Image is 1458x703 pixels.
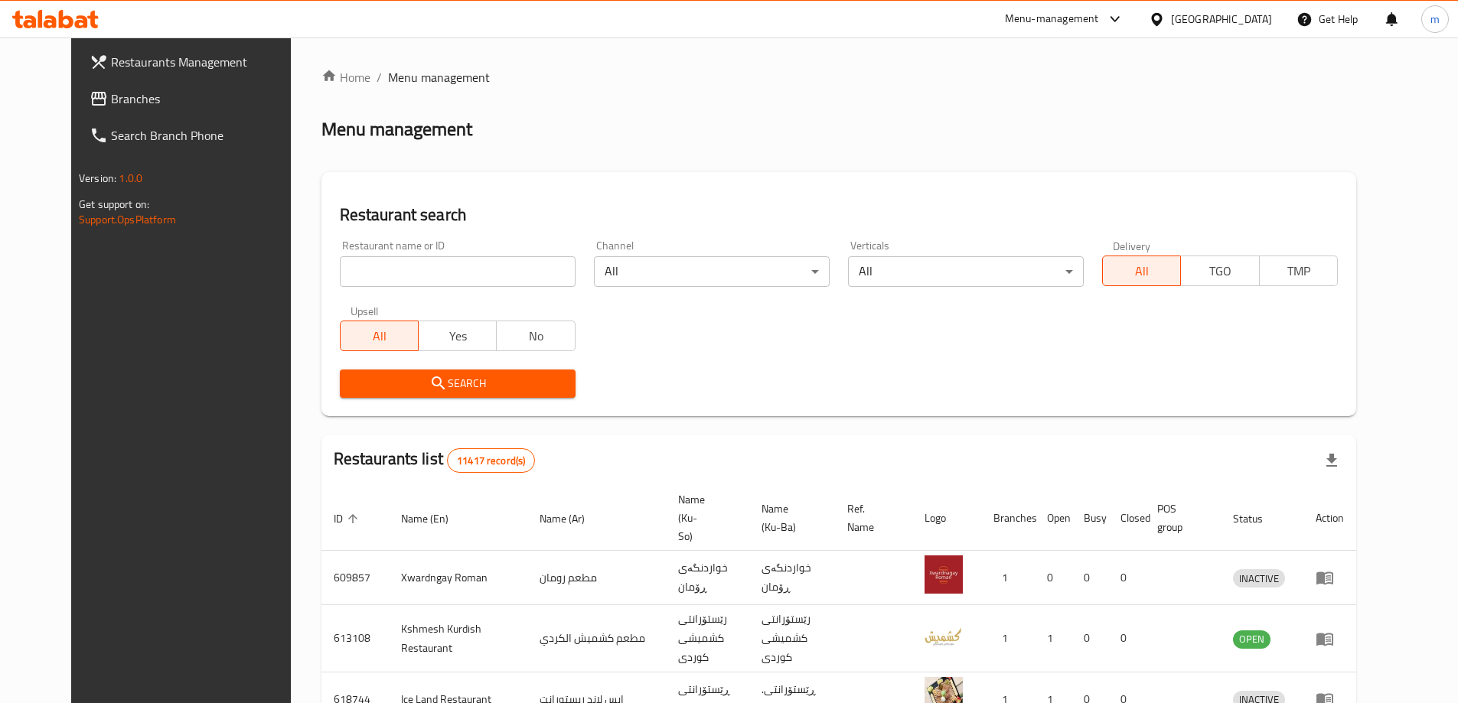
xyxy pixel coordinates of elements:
[340,256,576,287] input: Search for restaurant name or ID..
[334,448,536,473] h2: Restaurants list
[389,551,527,605] td: Xwardngay Roman
[981,486,1035,551] th: Branches
[1259,255,1338,286] button: TMP
[503,325,569,347] span: No
[79,168,116,188] span: Version:
[418,321,497,351] button: Yes
[1108,486,1145,551] th: Closed
[111,126,302,145] span: Search Branch Phone
[1180,255,1259,286] button: TGO
[666,605,749,672] td: رێستۆرانتی کشمیشى كوردى
[1071,605,1108,672] td: 0
[1233,509,1283,528] span: Status
[1035,551,1071,605] td: 0
[1035,605,1071,672] td: 1
[389,605,527,672] td: Kshmesh Kurdish Restaurant
[527,551,666,605] td: مطعم رومان
[848,256,1084,287] div: All
[388,68,490,86] span: Menu management
[321,605,389,672] td: 613108
[447,448,535,473] div: Total records count
[1005,10,1099,28] div: Menu-management
[321,551,389,605] td: 609857
[762,500,817,536] span: Name (Ku-Ba)
[1266,260,1332,282] span: TMP
[1430,11,1440,28] span: m
[448,454,534,468] span: 11417 record(s)
[981,551,1035,605] td: 1
[77,44,315,80] a: Restaurants Management
[347,325,413,347] span: All
[79,210,176,229] a: Support.OpsPlatform
[77,117,315,154] a: Search Branch Phone
[377,68,382,86] li: /
[321,68,1356,86] nav: breadcrumb
[1303,486,1356,551] th: Action
[749,605,835,672] td: رێستۆرانتی کشمیشى كوردى
[666,551,749,605] td: خواردنگەی ڕۆمان
[527,605,666,672] td: مطعم كشميش الكردي
[119,168,142,188] span: 1.0.0
[111,90,302,108] span: Branches
[321,117,472,142] h2: Menu management
[1108,605,1145,672] td: 0
[1313,442,1350,479] div: Export file
[912,486,981,551] th: Logo
[1157,500,1202,536] span: POS group
[1071,486,1108,551] th: Busy
[678,490,731,545] span: Name (Ku-So)
[1316,568,1344,587] div: Menu
[1071,551,1108,605] td: 0
[79,194,149,214] span: Get support on:
[425,325,491,347] span: Yes
[1187,260,1253,282] span: TGO
[925,555,963,594] img: Xwardngay Roman
[1102,255,1181,286] button: All
[340,321,419,351] button: All
[1113,240,1151,251] label: Delivery
[111,53,302,71] span: Restaurants Management
[77,80,315,117] a: Branches
[401,509,468,528] span: Name (En)
[340,369,576,398] button: Search
[1233,630,1270,648] span: OPEN
[1035,486,1071,551] th: Open
[496,321,575,351] button: No
[321,68,370,86] a: Home
[334,509,363,528] span: ID
[352,374,563,393] span: Search
[749,551,835,605] td: خواردنگەی ڕۆمان
[351,305,379,316] label: Upsell
[340,203,1338,226] h2: Restaurant search
[594,256,830,287] div: All
[1233,570,1285,587] span: INACTIVE
[540,509,605,528] span: Name (Ar)
[1171,11,1272,28] div: [GEOGRAPHIC_DATA]
[1108,551,1145,605] td: 0
[1109,260,1175,282] span: All
[925,617,963,655] img: Kshmesh Kurdish Restaurant
[981,605,1035,672] td: 1
[1233,630,1270,649] div: OPEN
[1316,630,1344,648] div: Menu
[847,500,894,536] span: Ref. Name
